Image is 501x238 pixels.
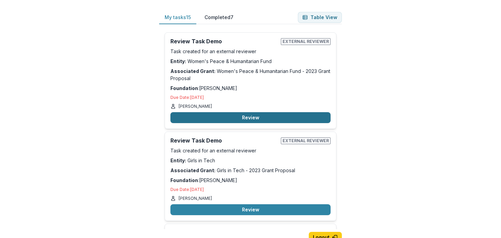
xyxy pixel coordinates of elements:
[170,204,331,215] button: Review
[170,167,331,174] p: Girls in Tech - 2023 Grant Proposal
[281,38,331,45] span: External reviewer
[170,58,331,65] p: Women's Peace & Humanitarian Fund
[170,68,331,82] p: Women's Peace & Humanitarian Fund - 2023 Grant Proposal
[170,85,331,92] p: : [PERSON_NAME]
[298,12,342,23] button: Table View
[170,38,278,45] h2: Review Task Demo
[159,11,196,24] button: My tasks 15
[179,195,212,202] p: [PERSON_NAME]
[170,112,331,123] button: Review
[281,137,331,144] span: External reviewer
[170,177,198,183] strong: Foundation
[199,11,239,24] button: Completed 7
[170,58,186,64] strong: Entity:
[179,103,212,109] p: [PERSON_NAME]
[170,187,331,193] p: Due Date: [DATE]
[170,85,198,91] strong: Foundation
[170,157,331,164] p: Girls in Tech
[170,147,331,154] p: Task created for an external reviewer
[170,137,278,144] h2: Review Task Demo
[170,94,331,101] p: Due Date: [DATE]
[170,177,331,184] p: : [PERSON_NAME]
[170,48,331,55] p: Task created for an external reviewer
[170,167,215,173] strong: Associated Grant:
[170,68,215,74] strong: Associated Grant:
[170,158,186,163] strong: Entity:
